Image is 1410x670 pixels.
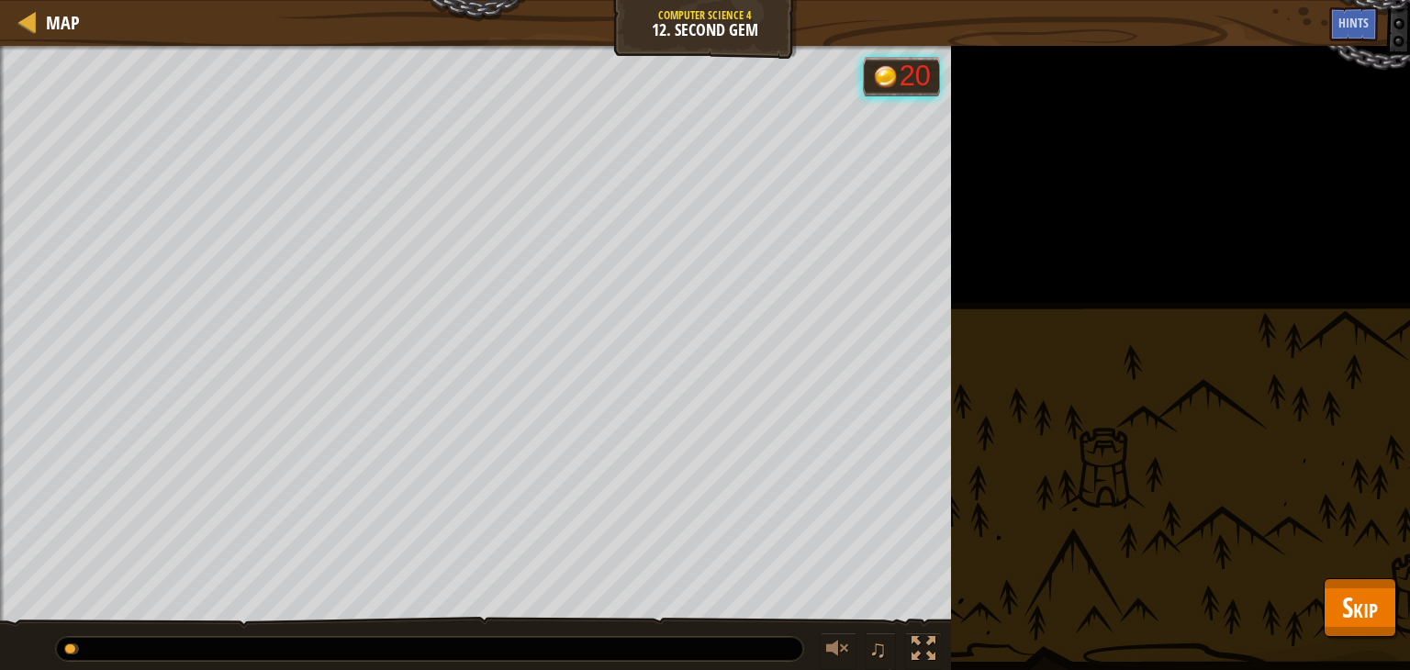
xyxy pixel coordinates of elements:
[1338,14,1369,31] span: Hints
[900,62,931,91] div: 20
[905,632,942,670] button: Toggle fullscreen
[37,10,80,35] a: Map
[866,632,897,670] button: ♫
[1342,588,1378,626] span: Skip
[46,10,80,35] span: Map
[1324,578,1396,637] button: Skip
[869,635,888,663] span: ♫
[820,632,856,670] button: Adjust volume
[863,57,940,96] div: Team 'humans' has 20 gold.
